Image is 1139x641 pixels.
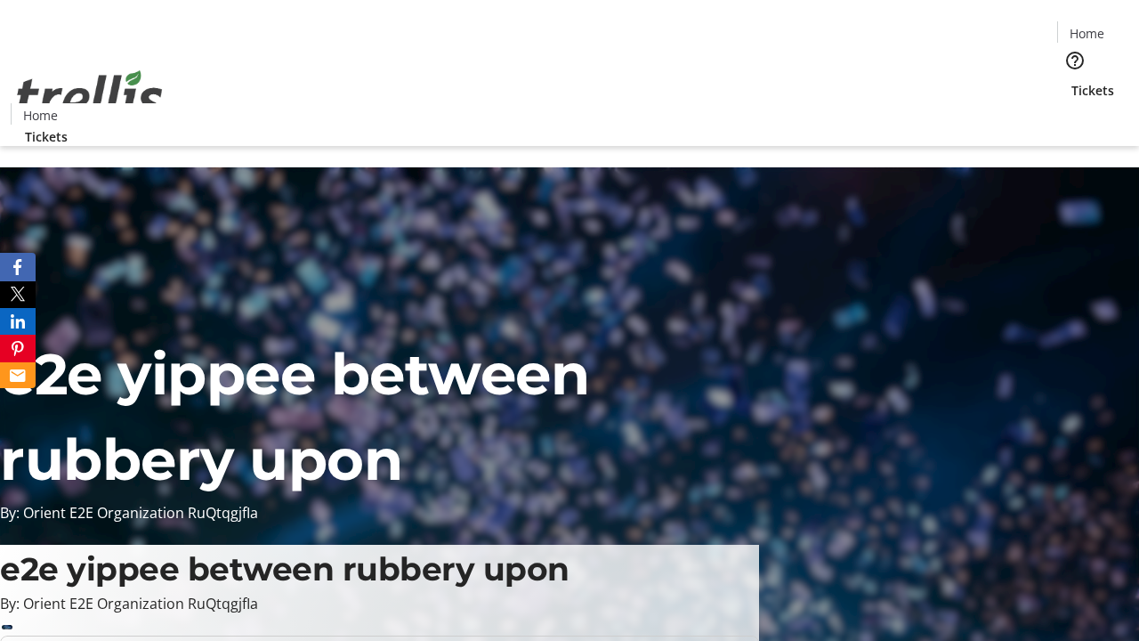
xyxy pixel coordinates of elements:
a: Tickets [11,127,82,146]
a: Home [1058,24,1115,43]
a: Home [12,106,69,125]
img: Orient E2E Organization RuQtqgjfIa's Logo [11,51,169,140]
span: Tickets [1071,81,1114,100]
button: Cart [1057,100,1093,135]
span: Home [23,106,58,125]
span: Tickets [25,127,68,146]
button: Help [1057,43,1093,78]
a: Tickets [1057,81,1128,100]
span: Home [1070,24,1104,43]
